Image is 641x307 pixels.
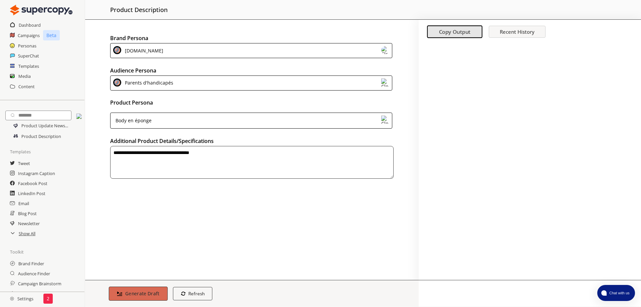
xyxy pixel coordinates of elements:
[109,287,168,301] button: Generate Draft
[18,158,30,168] a: Tweet
[110,146,394,179] textarea: textarea-textarea
[607,290,631,296] span: Chat with us
[18,41,36,51] a: Personas
[381,116,389,124] img: Close
[18,61,39,71] a: Templates
[18,289,46,299] a: Improve Copy
[18,51,39,61] a: SuperChat
[110,33,394,43] h2: Brand Persona
[188,291,205,297] b: Refresh
[19,228,35,239] a: Show All
[18,269,50,279] a: Audience Finder
[113,116,152,126] div: Body en éponge
[18,198,29,208] a: Email
[110,136,394,146] h2: Additional Product Details/Specifications
[18,71,31,81] a: Media
[13,134,18,139] img: Close
[76,39,81,44] img: tab_keywords_by_traffic_grey.svg
[11,11,16,16] img: logo_orange.svg
[47,296,49,301] p: 2
[34,39,51,44] div: Domaine
[18,120,68,131] a: Product Update News...
[489,26,546,38] button: Recent History
[597,285,635,301] button: atlas-launcher
[125,290,160,297] b: Generate Draft
[19,20,41,30] a: Dashboard
[83,39,102,44] div: Mots-clés
[43,30,60,40] p: Beta
[113,46,121,54] img: Close
[123,46,163,55] div: [DOMAIN_NAME]
[110,3,168,16] h2: product description
[500,28,535,35] b: Recent History
[18,188,45,198] a: LinkedIn Post
[11,17,16,23] img: website_grey.svg
[123,79,173,88] div: Parents d'handicapés
[18,218,40,228] a: Newsletter
[19,11,33,16] div: v 4.0.25
[113,79,121,87] img: Close
[18,131,61,142] a: Product Description
[10,3,72,17] img: Close
[10,297,14,301] img: Close
[381,46,389,54] img: Close
[13,123,18,128] img: Close
[18,168,55,178] a: Instagram Caption
[18,82,35,92] a: Content
[27,39,32,44] img: tab_domain_overview_orange.svg
[427,26,482,38] button: Copy Output
[110,65,394,75] h2: Audience Persona
[110,98,394,108] h2: Product Persona
[18,178,47,188] a: Facebook Post
[381,79,389,87] img: Close
[18,30,40,40] a: Campaigns
[18,259,44,269] a: Brand Finder
[18,208,37,218] a: Blog Post
[18,279,61,289] a: Campaign Brainstorm
[439,28,471,35] b: Copy Output
[76,114,82,121] button: Close
[76,114,82,119] img: Close
[173,287,213,300] button: Refresh
[17,17,49,23] div: Domaine: [URL]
